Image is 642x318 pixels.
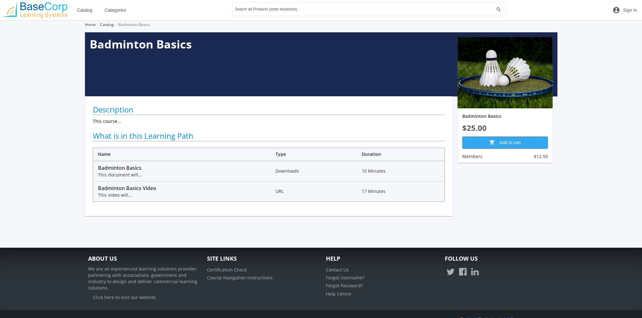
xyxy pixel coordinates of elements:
[207,256,316,262] h4: Site Links
[326,275,364,281] a: Forgot Username?
[98,164,266,172] div: Badminton Basics
[445,256,554,262] h4: Follow Us
[462,123,548,133] p: $25.00
[114,20,150,29] li: Badminton Basics
[105,4,126,16] span: Categories
[357,161,444,181] td: 10 Minutes
[357,181,444,201] td: 17 Minutes
[271,161,357,181] td: Downloads
[207,275,273,281] a: Course Navigation Instructions
[93,104,445,115] h2: Description
[77,4,92,16] span: Catalog
[462,137,548,149] button: Add to cart
[534,153,548,160] span: $12.50
[93,130,445,141] h2: What is in this Learning Path
[271,148,357,161] th: Type
[623,4,637,16] span: Sign In
[468,137,542,148] span: Add to cart
[326,256,435,262] h4: Help
[457,37,553,108] img: productPicture_a.png
[100,22,114,27] a: Catalog
[207,267,247,273] a: Certification Check
[98,185,266,192] div: Badminton Basics Video
[613,6,620,14] mat-icon: account_circle
[326,291,351,297] a: Help Centre
[93,118,445,124] p: This course...
[88,266,198,291] p: We are an experienced learning solutions provider, partnering with associations, government and i...
[495,6,503,13] mat-icon: search
[98,172,266,178] div: This document will...
[489,137,495,148] mat-icon: shopping_cart
[357,148,444,161] th: Duration
[90,37,453,52] h1: Badminton Basics
[88,256,198,262] h4: About Us
[326,267,349,273] a: Contact Us
[462,113,548,119] p: Badminton Basics
[326,283,363,289] a: Forgot Password?
[462,153,548,160] p: Members
[98,192,266,198] div: This video will...
[271,181,357,201] td: URL
[85,22,96,27] a: Home
[93,148,271,161] th: Name
[93,294,157,300] a: Click here to visit our website.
